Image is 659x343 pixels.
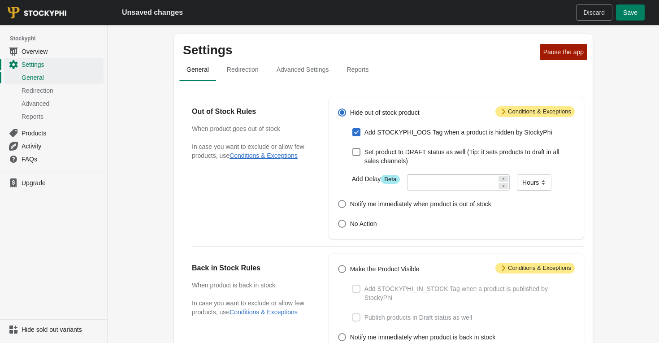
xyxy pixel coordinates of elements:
a: Settings [4,58,104,71]
span: FAQs [22,155,102,164]
button: redirection [218,58,268,81]
p: In case you want to exclude or allow few products, use [192,142,311,160]
span: Save [623,9,637,16]
span: Set product to DRAFT status as well (Tip: it sets products to draft in all sales channels) [364,148,575,165]
span: Publish products in Draft status as well [364,313,472,322]
button: Save [616,4,645,21]
button: Pause the app [540,44,587,60]
a: Reports [4,110,104,123]
span: Notify me immediately when product is out of stock [350,200,491,208]
a: Overview [4,45,104,58]
button: Conditions & Exceptions [230,152,298,159]
span: Stockyphi [10,34,107,43]
span: Discard [584,9,605,16]
span: General [22,73,102,82]
a: Upgrade [4,177,104,189]
label: Add Delay [352,174,400,184]
a: Products [4,126,104,139]
h2: Back in Stock Rules [192,263,311,274]
button: Discard [576,4,612,21]
button: Advanced settings [268,58,338,81]
span: Hide out of stock product [350,108,420,117]
span: Beta [381,175,400,184]
h3: When product goes out of stock [192,124,311,133]
span: Advanced [22,99,102,108]
span: Notify me immediately when product is back in stock [350,333,495,342]
p: Settings [183,43,536,57]
span: Advanced Settings [269,61,336,78]
span: Make the Product Visible [350,265,420,274]
span: General [179,61,216,78]
span: Conditions & Exceptions [495,263,575,274]
p: In case you want to exclude or allow few products, use [192,299,311,317]
span: Reports [339,61,376,78]
a: Activity [4,139,104,152]
a: Advanced [4,97,104,110]
span: Overview [22,47,102,56]
h2: Out of Stock Rules [192,106,311,117]
span: Pause the app [543,48,584,56]
span: No Action [350,219,377,228]
h3: When product is back in stock [192,281,311,290]
span: Activity [22,142,102,151]
span: Products [22,129,102,138]
span: Redirection [220,61,266,78]
span: Redirection [22,86,102,95]
span: Upgrade [22,178,102,187]
span: Hide sold out variants [22,325,102,334]
h2: Unsaved changes [122,7,183,18]
span: Add STOCKYPHI_OOS Tag when a product is hidden by StockyPhi [364,128,552,137]
button: Conditions & Exceptions [230,308,298,316]
span: Reports [22,112,102,121]
span: Settings [22,60,102,69]
span: Conditions & Exceptions [495,106,575,117]
span: Add STOCKYPHI_IN_STOCK Tag when a product is published by StockyPhi [364,284,575,302]
button: reports [338,58,377,81]
a: Hide sold out variants [4,323,104,336]
a: General [4,71,104,84]
a: FAQs [4,152,104,165]
a: Redirection [4,84,104,97]
button: general [178,58,218,81]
